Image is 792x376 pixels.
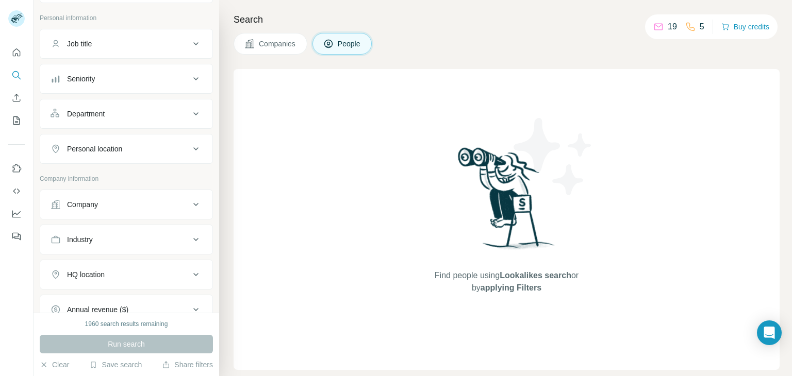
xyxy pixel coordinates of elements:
div: 1960 search results remaining [85,319,168,329]
div: Seniority [67,74,95,84]
button: Feedback [8,227,25,246]
div: HQ location [67,269,105,280]
button: Enrich CSV [8,89,25,107]
div: Department [67,109,105,119]
button: Quick start [8,43,25,62]
button: HQ location [40,262,212,287]
img: Surfe Illustration - Woman searching with binoculars [453,145,560,260]
span: Companies [259,39,296,49]
button: Share filters [162,360,213,370]
button: Personal location [40,136,212,161]
button: Seniority [40,66,212,91]
div: Open Intercom Messenger [757,320,782,345]
button: Clear [40,360,69,370]
button: Department [40,101,212,126]
button: Search [8,66,25,84]
button: Use Surfe API [8,182,25,200]
div: Annual revenue ($) [67,304,128,315]
span: applying Filters [481,283,541,292]
button: Save search [89,360,142,370]
h4: Search [234,12,780,27]
button: Job title [40,31,212,56]
button: My lists [8,111,25,130]
button: Annual revenue ($) [40,297,212,322]
span: People [338,39,361,49]
span: Find people using or by [424,269,589,294]
p: Company information [40,174,213,183]
div: Industry [67,234,93,245]
div: Personal location [67,144,122,154]
p: 5 [700,21,704,33]
button: Use Surfe on LinkedIn [8,159,25,178]
div: Job title [67,39,92,49]
button: Dashboard [8,204,25,223]
p: 19 [668,21,677,33]
button: Buy credits [721,20,769,34]
span: Lookalikes search [500,271,571,280]
div: Company [67,199,98,210]
p: Personal information [40,13,213,23]
button: Industry [40,227,212,252]
img: Surfe Illustration - Stars [507,110,600,203]
button: Company [40,192,212,217]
